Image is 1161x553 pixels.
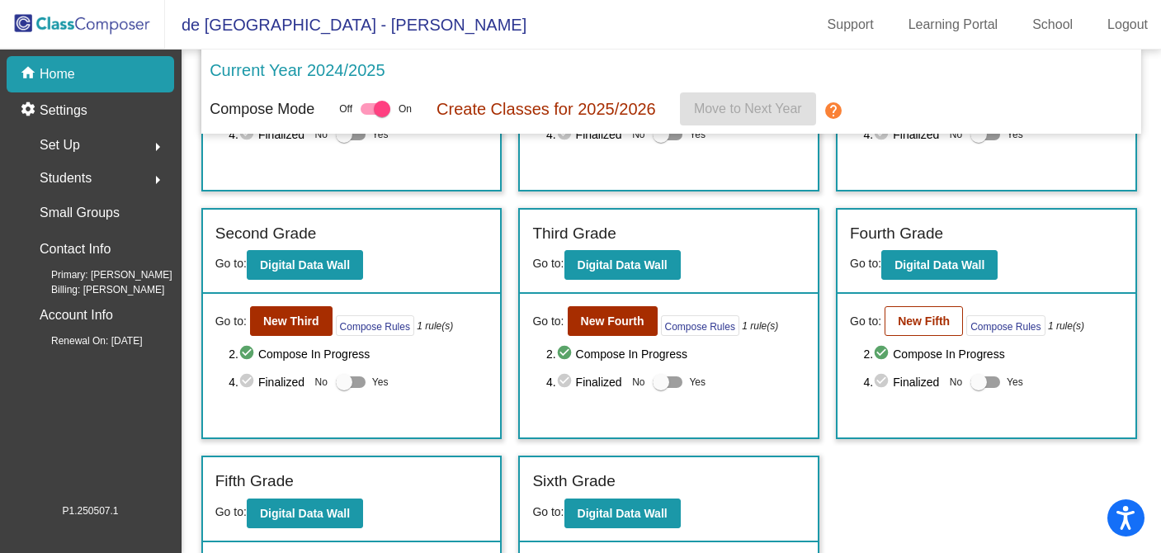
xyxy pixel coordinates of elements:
[1007,372,1023,392] span: Yes
[966,315,1045,336] button: Compose Rules
[689,125,706,144] span: Yes
[532,313,564,330] span: Go to:
[546,125,624,144] span: 4. Finalized
[632,375,644,390] span: No
[417,319,453,333] i: 1 rule(s)
[680,92,816,125] button: Move to Next Year
[894,258,984,272] b: Digital Data Wall
[881,250,998,280] button: Digital Data Wall
[260,507,350,520] b: Digital Data Wall
[873,372,893,392] mat-icon: check_circle
[895,12,1012,38] a: Learning Portal
[632,127,644,142] span: No
[40,101,87,121] p: Settings
[229,372,306,392] span: 4. Finalized
[689,372,706,392] span: Yes
[20,101,40,121] mat-icon: settings
[399,102,412,116] span: On
[165,12,526,38] span: de [GEOGRAPHIC_DATA] - [PERSON_NAME]
[556,125,576,144] mat-icon: check_circle
[898,314,950,328] b: New Fifth
[372,372,389,392] span: Yes
[25,267,172,282] span: Primary: [PERSON_NAME]
[40,64,75,84] p: Home
[873,125,893,144] mat-icon: check_circle
[823,101,842,121] mat-icon: help
[1094,12,1161,38] a: Logout
[814,12,887,38] a: Support
[372,125,389,144] span: Yes
[314,127,327,142] span: No
[238,344,258,364] mat-icon: check_circle
[229,125,306,144] span: 4. Finalized
[148,170,168,190] mat-icon: arrow_right
[263,314,319,328] b: New Third
[25,282,164,297] span: Billing: [PERSON_NAME]
[864,125,942,144] span: 4. Finalized
[873,344,893,364] mat-icon: check_circle
[532,505,564,518] span: Go to:
[546,344,805,364] span: 2. Compose In Progress
[336,315,414,336] button: Compose Rules
[1019,12,1086,38] a: School
[215,505,247,518] span: Go to:
[564,250,681,280] button: Digital Data Wall
[950,375,962,390] span: No
[1048,319,1084,333] i: 1 rule(s)
[40,134,80,157] span: Set Up
[148,137,168,157] mat-icon: arrow_right
[437,97,656,121] p: Create Classes for 2025/2026
[25,333,142,348] span: Renewal On: [DATE]
[694,102,802,116] span: Move to Next Year
[864,372,942,392] span: 4. Finalized
[950,127,962,142] span: No
[578,507,668,520] b: Digital Data Wall
[568,306,658,336] button: New Fourth
[864,344,1123,364] span: 2. Compose In Progress
[210,98,314,121] p: Compose Mode
[532,470,615,494] label: Sixth Grade
[40,167,92,190] span: Students
[885,306,963,336] button: New Fifth
[247,499,363,528] button: Digital Data Wall
[532,222,616,246] label: Third Grade
[229,344,488,364] span: 2. Compose In Progress
[40,201,120,225] p: Small Groups
[556,344,576,364] mat-icon: check_circle
[578,258,668,272] b: Digital Data Wall
[238,125,258,144] mat-icon: check_circle
[850,257,881,270] span: Go to:
[260,258,350,272] b: Digital Data Wall
[314,375,327,390] span: No
[339,102,352,116] span: Off
[215,222,317,246] label: Second Grade
[1007,125,1023,144] span: Yes
[661,315,739,336] button: Compose Rules
[238,372,258,392] mat-icon: check_circle
[40,238,111,261] p: Contact Info
[546,372,624,392] span: 4. Finalized
[581,314,644,328] b: New Fourth
[215,257,247,270] span: Go to:
[742,319,778,333] i: 1 rule(s)
[215,313,247,330] span: Go to:
[850,313,881,330] span: Go to:
[532,257,564,270] span: Go to:
[215,470,294,494] label: Fifth Grade
[210,58,385,83] p: Current Year 2024/2025
[247,250,363,280] button: Digital Data Wall
[250,306,333,336] button: New Third
[564,499,681,528] button: Digital Data Wall
[40,304,113,327] p: Account Info
[556,372,576,392] mat-icon: check_circle
[20,64,40,84] mat-icon: home
[850,222,943,246] label: Fourth Grade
